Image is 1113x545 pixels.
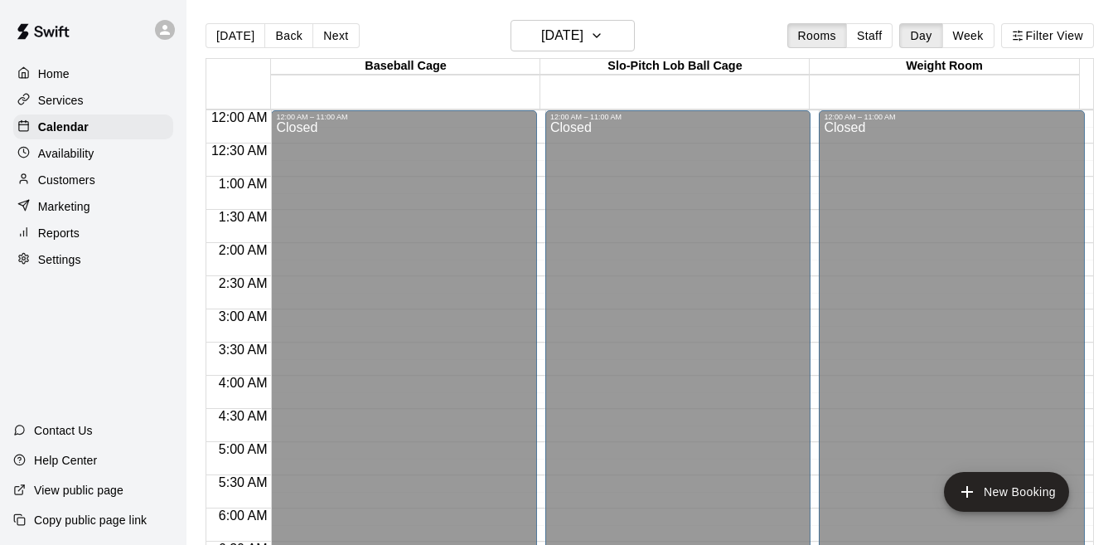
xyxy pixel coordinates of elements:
[207,110,272,124] span: 12:00 AM
[38,172,95,188] p: Customers
[38,225,80,241] p: Reports
[787,23,847,48] button: Rooms
[215,210,272,224] span: 1:30 AM
[13,141,173,166] a: Availability
[942,23,994,48] button: Week
[38,198,90,215] p: Marketing
[264,23,313,48] button: Back
[13,168,173,192] a: Customers
[13,114,173,139] a: Calendar
[13,221,173,246] a: Reports
[824,113,1080,121] div: 12:00 AM – 11:00 AM
[271,59,540,75] div: Baseball Cage
[38,66,70,82] p: Home
[34,422,93,439] p: Contact Us
[215,475,272,489] span: 5:30 AM
[215,309,272,324] span: 3:00 AM
[846,23,893,48] button: Staff
[215,276,272,290] span: 2:30 AM
[810,59,1079,75] div: Weight Room
[34,512,147,528] p: Copy public page link
[38,251,81,268] p: Settings
[207,144,272,158] span: 12:30 AM
[1001,23,1094,48] button: Filter View
[34,452,97,469] p: Help Center
[38,119,89,135] p: Calendar
[215,442,272,456] span: 5:00 AM
[215,243,272,257] span: 2:00 AM
[34,482,123,499] p: View public page
[944,472,1069,512] button: add
[540,59,810,75] div: Slo-Pitch Lob Ball Cage
[13,88,173,113] a: Services
[550,113,806,121] div: 12:00 AM – 11:00 AM
[276,113,532,121] div: 12:00 AM – 11:00 AM
[312,23,359,48] button: Next
[13,247,173,272] a: Settings
[38,145,94,162] p: Availability
[13,194,173,219] a: Marketing
[215,509,272,523] span: 6:00 AM
[215,343,272,357] span: 3:30 AM
[215,409,272,423] span: 4:30 AM
[511,20,635,51] button: [DATE]
[13,61,173,86] a: Home
[38,92,84,109] p: Services
[541,24,583,47] h6: [DATE]
[215,376,272,390] span: 4:00 AM
[215,177,272,191] span: 1:00 AM
[899,23,942,48] button: Day
[206,23,265,48] button: [DATE]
